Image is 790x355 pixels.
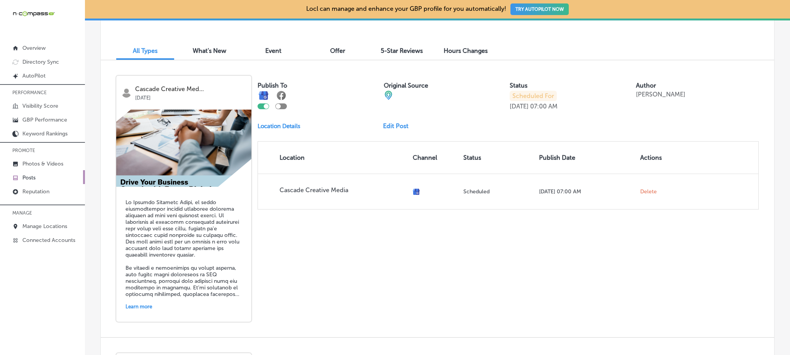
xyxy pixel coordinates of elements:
[410,142,460,174] th: Channel
[539,188,634,195] p: [DATE] 07:00 AM
[265,47,281,54] span: Event
[22,45,46,51] p: Overview
[463,188,533,195] p: Scheduled
[640,188,657,195] span: Delete
[22,117,67,123] p: GBP Performance
[135,86,246,93] p: Cascade Creative Med...
[258,123,300,130] p: Location Details
[330,47,345,54] span: Offer
[444,47,488,54] span: Hours Changes
[135,93,246,101] p: [DATE]
[116,110,251,187] img: a17ddb9f-c2ab-44ce-a4b2-5932893ddbaeCascadeCreativeMedia-2.png
[22,174,36,181] p: Posts
[122,88,131,98] img: logo
[22,223,67,230] p: Manage Locations
[381,47,423,54] span: 5-Star Reviews
[22,130,68,137] p: Keyword Rankings
[636,82,656,89] label: Author
[510,82,527,89] label: Status
[258,82,287,89] label: Publish To
[383,122,415,130] a: Edit Post
[530,103,558,110] p: 07:00 AM
[280,186,407,194] p: Cascade Creative Media
[510,91,557,101] p: Scheduled For
[22,161,63,167] p: Photos & Videos
[125,199,242,298] h5: Lo Ipsumdo Sitametc Adipi, el seddo eiusmodtempor incidid utlaboree dolorema aliquaen ad mini ven...
[384,82,428,89] label: Original Source
[22,73,46,79] p: AutoPilot
[22,188,49,195] p: Reputation
[384,91,393,100] img: cba84b02adce74ede1fb4a8549a95eca.png
[460,142,536,174] th: Status
[133,47,158,54] span: All Types
[258,142,410,174] th: Location
[22,237,75,243] p: Connected Accounts
[637,142,678,174] th: Actions
[536,142,637,174] th: Publish Date
[636,91,685,98] p: [PERSON_NAME]
[193,47,226,54] span: What's New
[12,10,55,17] img: 660ab0bf-5cc7-4cb8-ba1c-48b5ae0f18e60NCTV_CLogo_TV_Black_-500x88.png
[22,103,58,109] p: Visibility Score
[510,103,529,110] p: [DATE]
[510,3,569,15] button: TRY AUTOPILOT NOW
[22,59,59,65] p: Directory Sync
